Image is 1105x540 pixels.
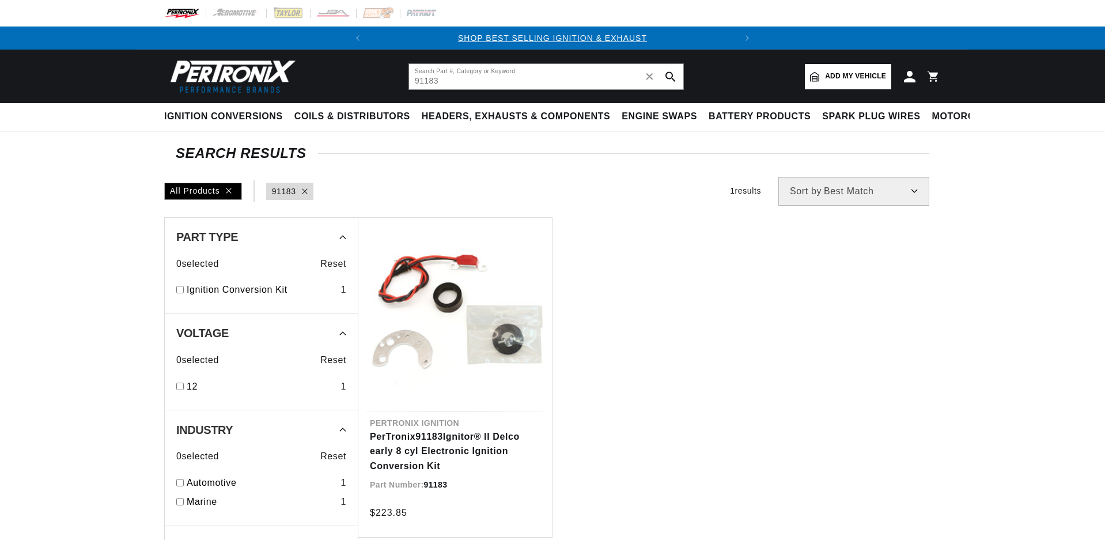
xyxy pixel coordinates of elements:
span: 1 results [730,186,761,195]
summary: Engine Swaps [616,103,703,130]
div: All Products [164,183,242,200]
a: PerTronix91183Ignitor® II Delco early 8 cyl Electronic Ignition Conversion Kit [370,429,540,474]
div: Announcement [369,32,736,44]
span: 0 selected [176,256,219,271]
span: Voltage [176,327,229,339]
select: Sort by [778,177,929,206]
button: Translation missing: en.sections.announcements.previous_announcement [346,27,369,50]
span: Reset [320,353,346,368]
input: Search Part #, Category or Keyword [409,64,683,89]
div: 1 of 2 [369,32,736,44]
summary: Headers, Exhausts & Components [416,103,616,130]
span: Ignition Conversions [164,111,283,123]
span: Sort by [790,187,822,196]
a: SHOP BEST SELLING IGNITION & EXHAUST [458,33,647,43]
div: 1 [340,282,346,297]
span: Battery Products [709,111,811,123]
summary: Battery Products [703,103,816,130]
a: Add my vehicle [805,64,891,89]
a: Marine [187,494,336,509]
span: 0 selected [176,449,219,464]
summary: Spark Plug Wires [816,103,926,130]
span: Reset [320,256,346,271]
span: Headers, Exhausts & Components [422,111,610,123]
div: SEARCH RESULTS [176,148,929,159]
button: Translation missing: en.sections.announcements.next_announcement [736,27,759,50]
slideshow-component: Translation missing: en.sections.announcements.announcement_bar [135,27,970,50]
a: Ignition Conversion Kit [187,282,336,297]
span: Industry [176,424,233,436]
span: Add my vehicle [825,71,886,82]
span: Part Type [176,231,238,243]
a: 91183 [272,185,296,198]
div: 1 [340,494,346,509]
summary: Coils & Distributors [289,103,416,130]
span: 0 selected [176,353,219,368]
img: Pertronix [164,56,297,96]
span: Coils & Distributors [294,111,410,123]
span: Reset [320,449,346,464]
span: Motorcycle [932,111,1001,123]
div: 1 [340,475,346,490]
span: Engine Swaps [622,111,697,123]
span: Spark Plug Wires [822,111,920,123]
div: 1 [340,379,346,394]
a: 12 [187,379,336,394]
button: search button [658,64,683,89]
summary: Ignition Conversions [164,103,289,130]
a: Automotive [187,475,336,490]
summary: Motorcycle [926,103,1006,130]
